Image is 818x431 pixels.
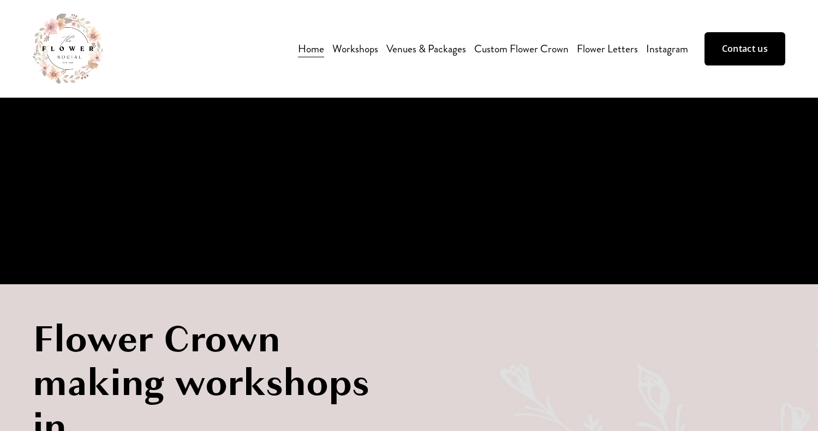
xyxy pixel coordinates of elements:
[704,32,785,65] a: Contact us
[386,39,466,58] a: Venues & Packages
[33,14,103,83] img: The Flower Social
[646,39,688,58] a: Instagram
[298,39,324,58] a: Home
[577,39,638,58] a: Flower Letters
[332,39,378,58] a: folder dropdown
[332,40,378,57] span: Workshops
[474,39,569,58] a: Custom Flower Crown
